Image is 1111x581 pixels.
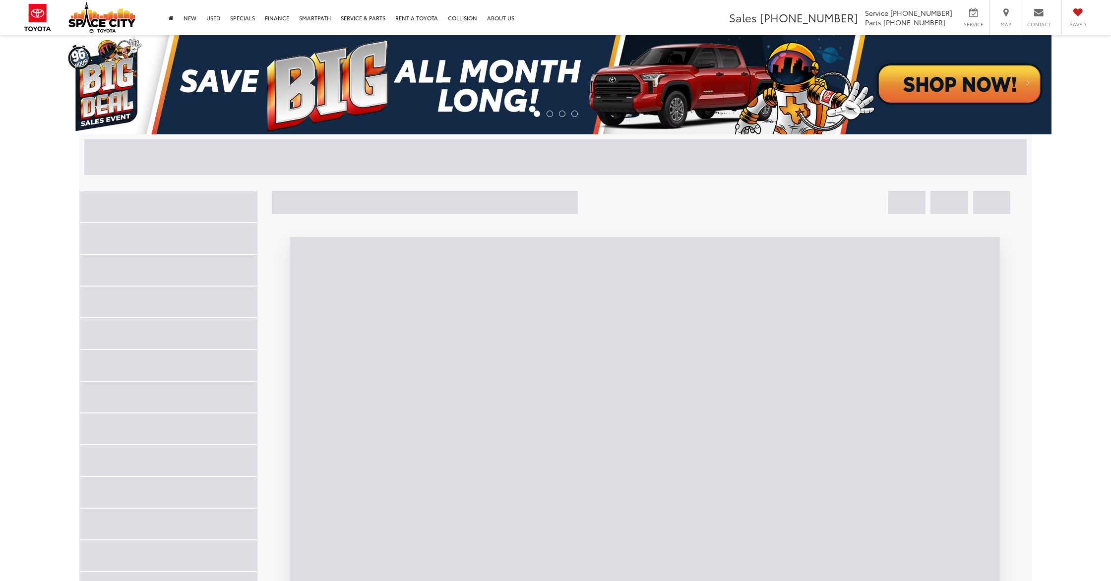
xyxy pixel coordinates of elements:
span: Parts [865,17,881,27]
span: Map [995,21,1017,28]
span: [PHONE_NUMBER] [760,9,858,25]
span: Sales [729,9,757,25]
span: Service [962,21,985,28]
span: [PHONE_NUMBER] [890,8,952,18]
img: Space City Toyota [68,2,135,33]
img: Big Deal Sales Event [60,35,1051,134]
span: Saved [1067,21,1089,28]
span: Contact [1027,21,1050,28]
span: Service [865,8,888,18]
span: [PHONE_NUMBER] [883,17,945,27]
